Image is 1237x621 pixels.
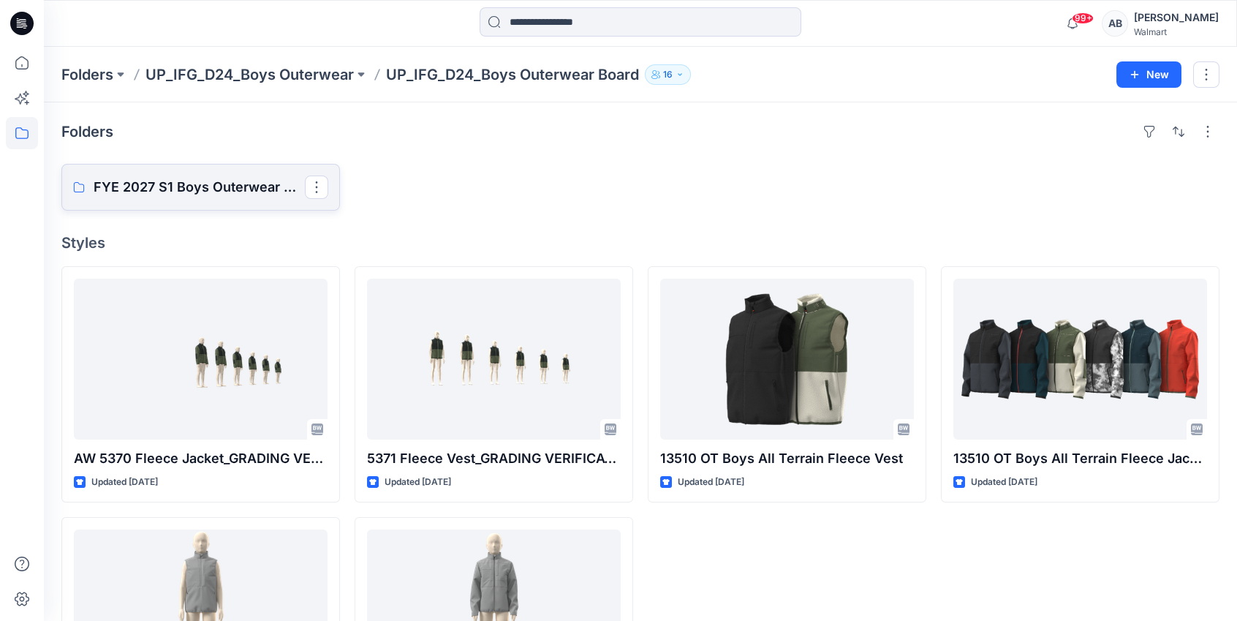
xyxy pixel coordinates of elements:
a: 13510 OT Boys All Terrain Fleece Vest [660,279,914,440]
p: FYE 2027 S1 Boys Outerwear Grade/Jump size review - ASTM grades [94,177,305,197]
h4: Styles [61,234,1219,252]
button: New [1116,61,1181,88]
p: 16 [663,67,673,83]
p: UP_IFG_D24_Boys Outerwear Board [386,64,639,85]
p: 5371 Fleece Vest_GRADING VERIFICATION2 [367,448,621,469]
button: 16 [645,64,691,85]
a: UP_IFG_D24_Boys Outerwear [145,64,354,85]
a: 5371 Fleece Vest_GRADING VERIFICATION2 [367,279,621,440]
a: AW 5370 Fleece Jacket_GRADING VERIFICATION1 [74,279,328,440]
span: 99+ [1072,12,1094,24]
div: AB [1102,10,1128,37]
p: Updated [DATE] [91,475,158,490]
p: Updated [DATE] [971,475,1037,490]
h4: Folders [61,123,113,140]
a: 13510 OT Boys All Terrain Fleece Jacket [953,279,1207,440]
a: Folders [61,64,113,85]
div: Walmart [1134,26,1219,37]
a: FYE 2027 S1 Boys Outerwear Grade/Jump size review - ASTM grades [61,164,340,211]
p: AW 5370 Fleece Jacket_GRADING VERIFICATION1 [74,448,328,469]
div: [PERSON_NAME] [1134,9,1219,26]
p: 13510 OT Boys All Terrain Fleece Vest [660,448,914,469]
p: Updated [DATE] [385,475,451,490]
p: 13510 OT Boys All Terrain Fleece Jacket [953,448,1207,469]
p: Updated [DATE] [678,475,744,490]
